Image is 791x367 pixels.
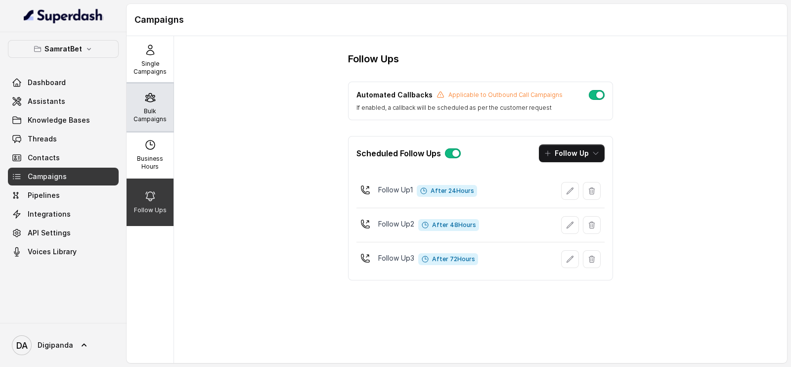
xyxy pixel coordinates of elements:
span: Voices Library [28,247,77,257]
text: DA [16,340,28,351]
span: After 48 Hours [418,219,479,231]
p: Bulk Campaigns [131,107,170,123]
p: Business Hours [131,155,170,171]
p: Follow Ups [134,206,167,214]
h1: Campaigns [134,12,779,28]
a: Voices Library [8,243,119,261]
span: API Settings [28,228,71,238]
a: Digipanda [8,331,119,359]
span: Assistants [28,96,65,106]
p: If enabled, a callback will be scheduled as per the customer request [356,104,563,112]
p: SamratBet [44,43,82,55]
a: Knowledge Bases [8,111,119,129]
button: Follow Up [539,144,605,162]
span: Pipelines [28,190,60,200]
a: Dashboard [8,74,119,92]
a: Integrations [8,205,119,223]
img: light.svg [24,8,103,24]
a: Threads [8,130,119,148]
p: Applicable to Outbound Call Campaigns [448,91,563,99]
span: Threads [28,134,57,144]
p: Automated Callbacks [356,90,433,100]
a: Campaigns [8,168,119,185]
p: Scheduled Follow Ups [356,147,441,159]
span: Campaigns [28,172,67,182]
span: Digipanda [38,340,73,350]
a: API Settings [8,224,119,242]
h3: Follow Ups [348,52,399,66]
p: Follow Up 1 [378,185,413,195]
span: After 72 Hours [418,253,478,265]
p: Follow Up 3 [378,253,414,263]
p: Single Campaigns [131,60,170,76]
a: Contacts [8,149,119,167]
p: Follow Up 2 [378,219,414,229]
span: Knowledge Bases [28,115,90,125]
span: Dashboard [28,78,66,88]
span: After 24 Hours [417,185,477,197]
a: Pipelines [8,186,119,204]
span: Integrations [28,209,71,219]
button: SamratBet [8,40,119,58]
span: Contacts [28,153,60,163]
a: Assistants [8,92,119,110]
